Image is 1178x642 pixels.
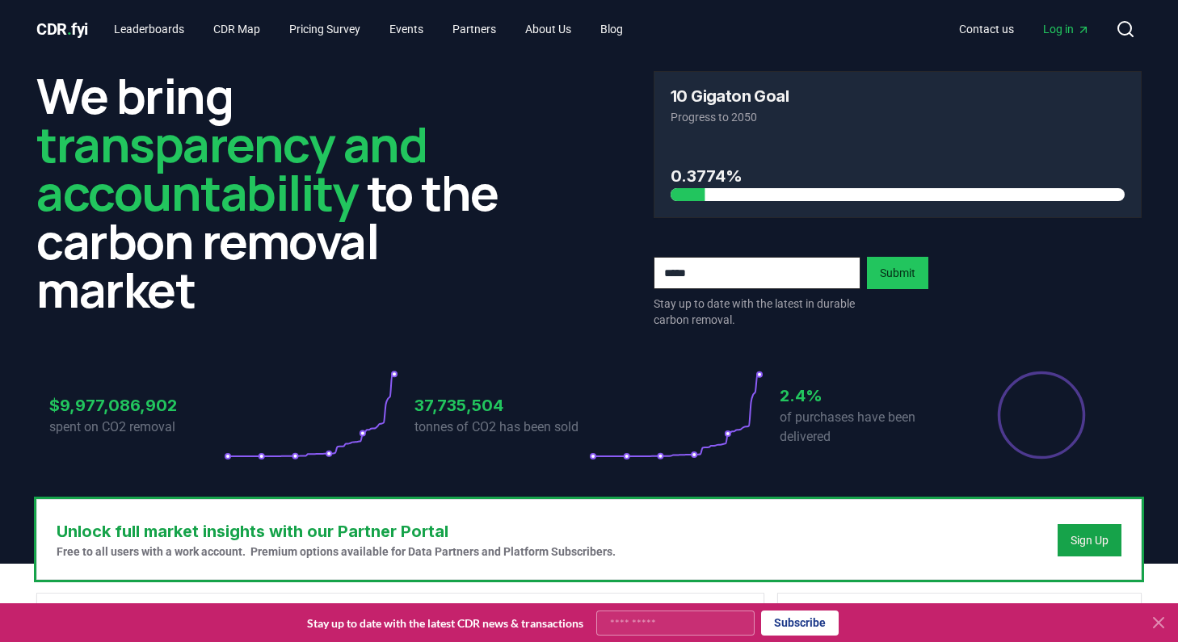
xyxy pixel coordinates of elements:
p: tonnes of CO2 has been sold [414,418,589,437]
p: of purchases have been delivered [780,408,954,447]
button: Sign Up [1058,524,1121,556]
nav: Main [946,15,1103,44]
a: CDR Map [200,15,273,44]
p: Free to all users with a work account. Premium options available for Data Partners and Platform S... [57,543,616,560]
a: Blog [587,15,636,44]
h3: Unlock full market insights with our Partner Portal [57,519,616,543]
p: Progress to 2050 [671,109,1125,125]
h3: $9,977,086,902 [49,393,224,418]
a: About Us [512,15,584,44]
span: . [67,19,72,39]
a: Contact us [946,15,1027,44]
h3: 0.3774% [671,164,1125,188]
h3: 10 Gigaton Goal [671,88,789,104]
p: Stay up to date with the latest in durable carbon removal. [654,296,860,328]
span: transparency and accountability [36,111,427,225]
button: Submit [867,257,928,289]
h3: 2.4% [780,384,954,408]
a: Pricing Survey [276,15,373,44]
nav: Main [101,15,636,44]
a: Sign Up [1071,532,1109,548]
p: spent on CO2 removal [49,418,224,437]
a: Log in [1030,15,1103,44]
span: CDR fyi [36,19,88,39]
a: Leaderboards [101,15,197,44]
div: Percentage of sales delivered [996,370,1087,460]
a: Events [377,15,436,44]
h2: We bring to the carbon removal market [36,71,524,313]
a: CDR.fyi [36,18,88,40]
span: Log in [1043,21,1090,37]
a: Partners [440,15,509,44]
h3: 37,735,504 [414,393,589,418]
